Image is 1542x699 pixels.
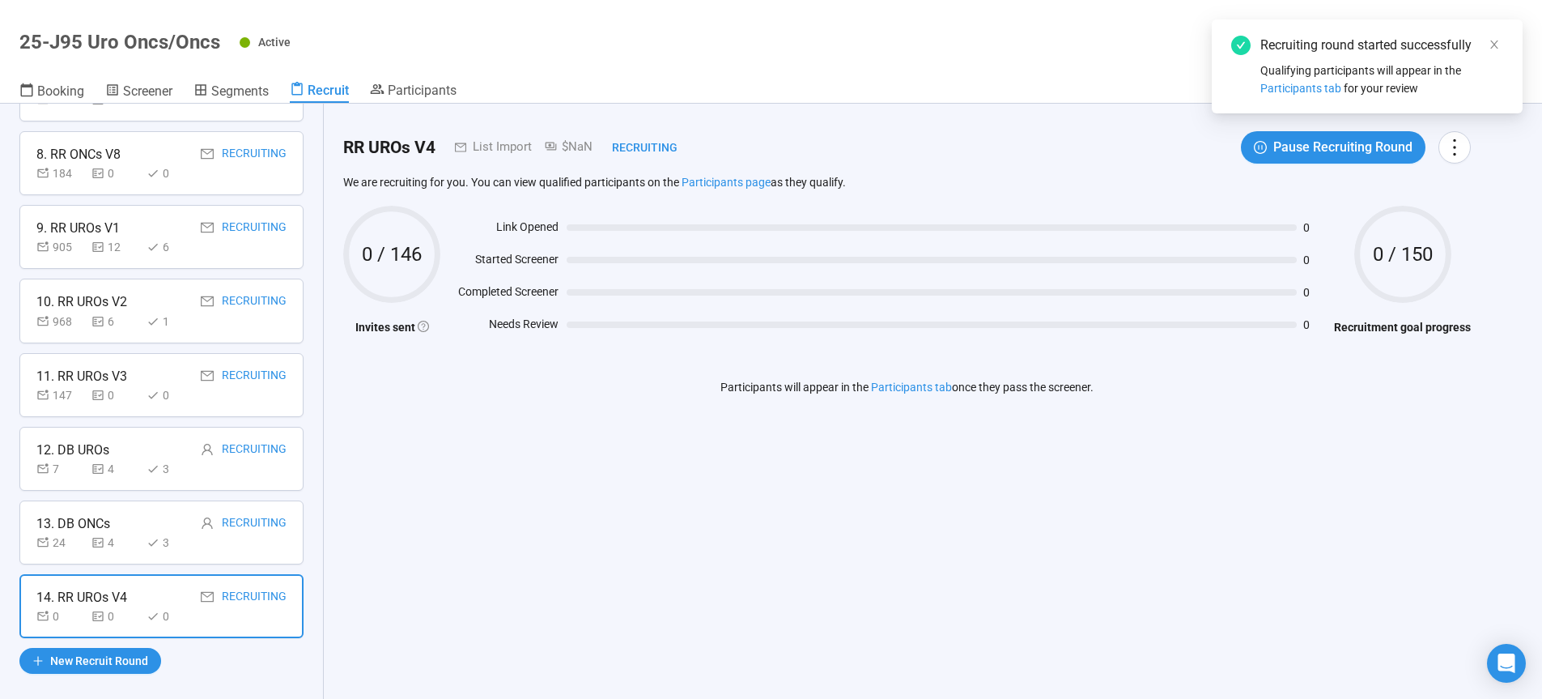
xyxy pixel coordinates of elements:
[211,83,269,99] span: Segments
[1241,131,1425,164] button: pause-circlePause Recruiting Round
[343,245,440,264] span: 0 / 146
[435,142,466,153] span: mail
[201,517,214,530] span: user
[222,292,287,312] div: Recruiting
[1443,136,1465,158] span: more
[593,139,678,156] div: Recruiting
[91,460,140,478] div: 4
[36,218,120,238] div: 9. RR UROs V1
[201,147,214,160] span: mail
[448,315,559,339] div: Needs Review
[50,652,148,670] span: New Recruit Round
[36,460,85,478] div: 7
[258,36,291,49] span: Active
[147,164,195,182] div: 0
[37,83,84,99] span: Booking
[91,238,140,256] div: 12
[290,82,349,103] a: Recruit
[201,443,214,456] span: user
[147,313,195,330] div: 1
[36,366,127,386] div: 11. RR UROs V3
[343,318,440,336] h4: Invites sent
[1303,254,1326,266] span: 0
[19,648,161,674] button: plusNew Recruit Round
[147,386,195,404] div: 0
[1487,644,1526,683] div: Open Intercom Messenger
[91,607,140,625] div: 0
[1334,318,1471,336] h4: Recruitment goal progress
[222,514,287,534] div: Recruiting
[193,82,269,103] a: Segments
[36,607,85,625] div: 0
[32,655,44,667] span: plus
[147,607,195,625] div: 0
[1354,245,1451,264] span: 0 / 150
[1260,82,1341,95] span: Participants tab
[36,292,127,312] div: 10. RR UROs V2
[1260,62,1503,97] div: Qualifying participants will appear in the for your review
[466,138,532,157] div: List Import
[36,144,121,164] div: 8. RR ONCs V8
[201,295,214,308] span: mail
[222,440,287,460] div: Recruiting
[105,82,172,103] a: Screener
[201,590,214,603] span: mail
[36,386,85,404] div: 147
[1231,36,1251,55] span: check-circle
[308,83,349,98] span: Recruit
[1254,141,1267,154] span: pause-circle
[36,514,110,534] div: 13. DB ONCs
[36,238,85,256] div: 905
[343,175,1471,190] p: We are recruiting for you. You can view qualified participants on the as they qualify.
[1303,222,1326,233] span: 0
[19,82,84,103] a: Booking
[222,144,287,164] div: Recruiting
[1303,287,1326,298] span: 0
[147,238,195,256] div: 6
[36,587,127,607] div: 14. RR UROs V4
[388,83,457,98] span: Participants
[222,366,287,386] div: Recruiting
[448,250,559,275] div: Started Screener
[1489,39,1500,50] span: close
[123,83,172,99] span: Screener
[201,221,214,234] span: mail
[201,369,214,382] span: mail
[720,378,1094,396] p: Participants will appear in the once they pass the screener.
[418,321,429,332] span: question-circle
[1273,137,1412,157] span: Pause Recruiting Round
[36,534,85,552] div: 24
[91,164,140,182] div: 0
[1260,36,1503,55] div: Recruiting round started successfully
[36,313,85,330] div: 968
[36,164,85,182] div: 184
[222,218,287,238] div: Recruiting
[448,283,559,307] div: Completed Screener
[36,440,109,460] div: 12. DB UROs
[532,138,593,157] div: $NaN
[147,534,195,552] div: 3
[91,386,140,404] div: 0
[1303,319,1326,330] span: 0
[91,313,140,330] div: 6
[19,31,220,53] h1: 25-J95 Uro Oncs/Oncs
[343,134,435,161] h2: RR UROs V4
[91,534,140,552] div: 4
[222,587,287,607] div: Recruiting
[147,460,195,478] div: 3
[370,82,457,101] a: Participants
[1438,131,1471,164] button: more
[682,176,771,189] a: Participants page
[871,381,952,394] a: Participants tab
[448,218,559,242] div: Link Opened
